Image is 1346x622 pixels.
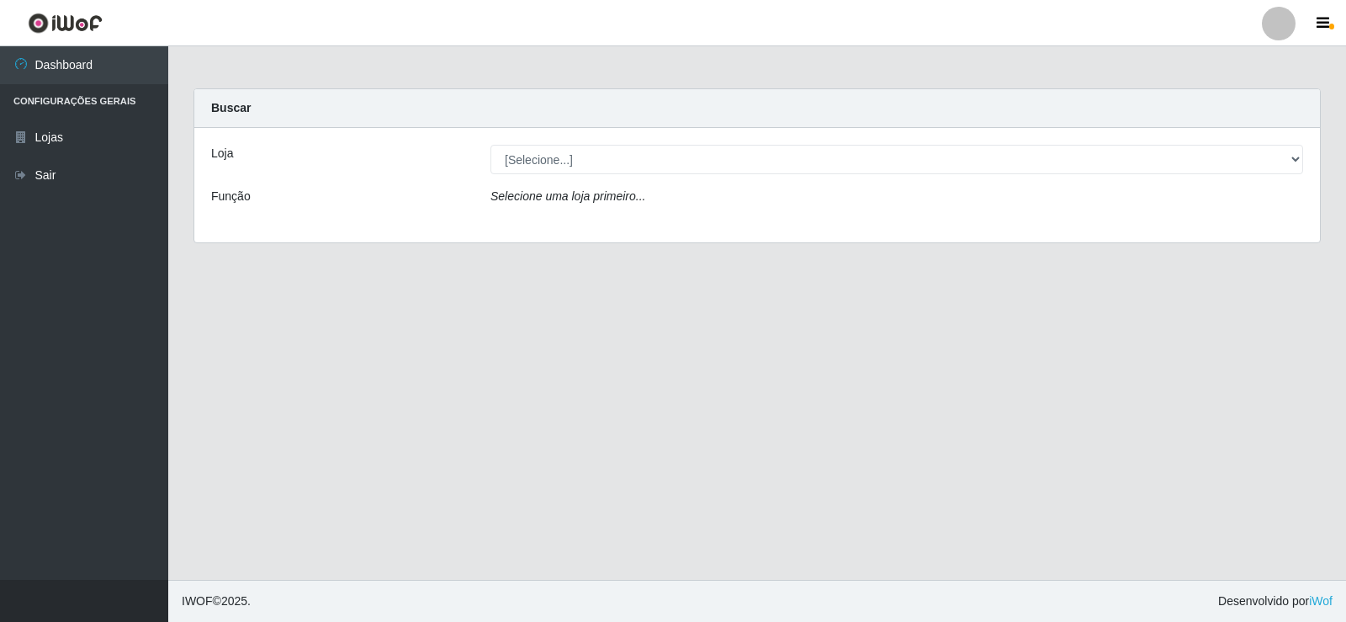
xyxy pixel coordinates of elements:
[182,594,213,608] span: IWOF
[490,189,645,203] i: Selecione uma loja primeiro...
[182,593,251,610] span: © 2025 .
[211,101,251,114] strong: Buscar
[1309,594,1333,608] a: iWof
[28,13,103,34] img: CoreUI Logo
[211,145,233,162] label: Loja
[1218,593,1333,610] span: Desenvolvido por
[211,188,251,205] label: Função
